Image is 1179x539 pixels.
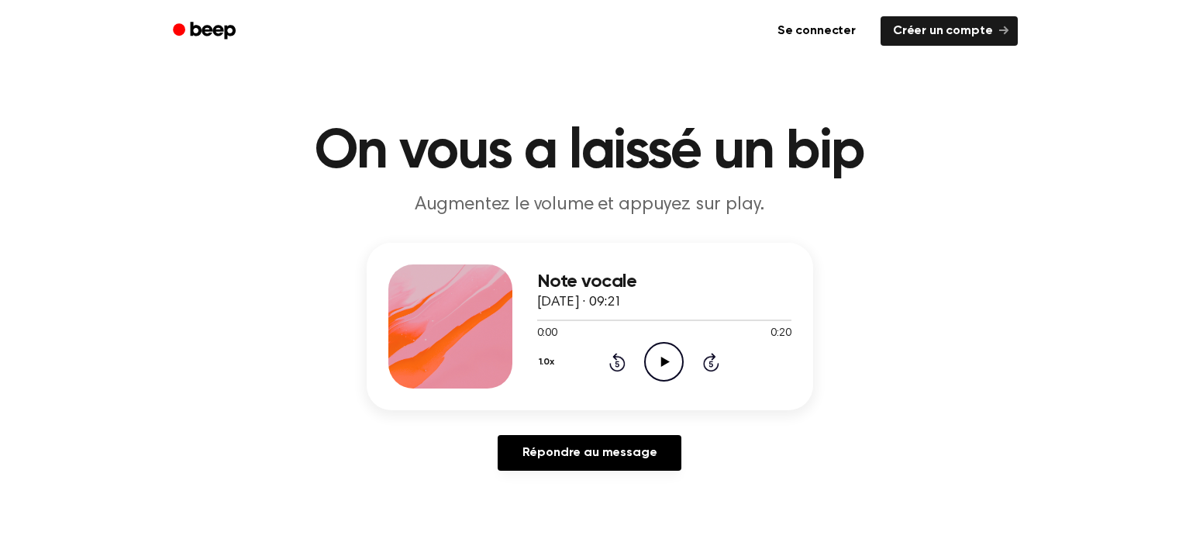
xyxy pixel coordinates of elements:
font: Note vocale [537,272,637,291]
font: 0:20 [770,328,791,339]
font: 0:00 [537,328,557,339]
button: 1.0x [537,349,560,375]
a: Se connecter [762,13,871,49]
font: Créer un compte [893,25,993,37]
font: Répondre au message [522,447,657,459]
font: Augmentez le volume et appuyez sur play. [415,195,765,214]
font: 1.0x [539,358,554,367]
font: On vous a laissé un bip [315,124,864,180]
font: [DATE] · 09:21 [537,295,622,309]
a: Bip [162,16,250,47]
a: Répondre au message [498,435,682,471]
font: Se connecter [777,25,856,37]
a: Créer un compte [881,16,1018,46]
